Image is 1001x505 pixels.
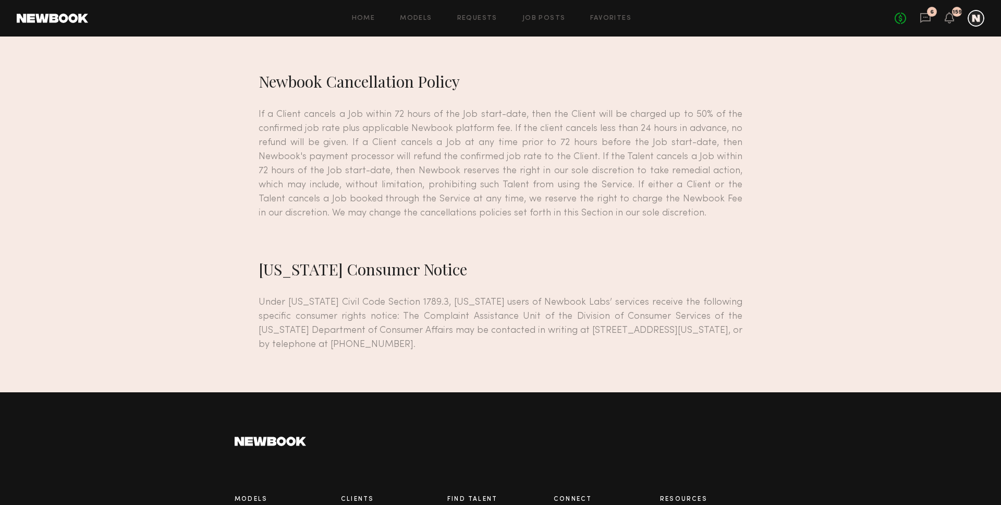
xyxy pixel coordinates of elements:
h3: Find Talent [447,496,554,503]
h3: Clients [341,496,447,503]
h2: Newbook Cancellation Policy [259,71,742,92]
p: If a Client cancels a Job within 72 hours of the Job start-date, then the Client will be charged ... [259,107,742,220]
h2: [US_STATE] Consumer Notice [259,259,742,280]
h3: Resources [660,496,766,503]
a: Job Posts [522,15,566,22]
h3: Models [235,496,341,503]
div: 159 [953,9,962,15]
a: 6 [920,12,931,25]
a: Requests [457,15,497,22]
p: Under [US_STATE] Civil Code Section 1789.3, [US_STATE] users of Newbook Labs’ services receive th... [259,295,742,352]
div: 6 [930,9,934,15]
a: Home [352,15,375,22]
a: Models [400,15,432,22]
h3: Connect [554,496,660,503]
a: Favorites [590,15,631,22]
